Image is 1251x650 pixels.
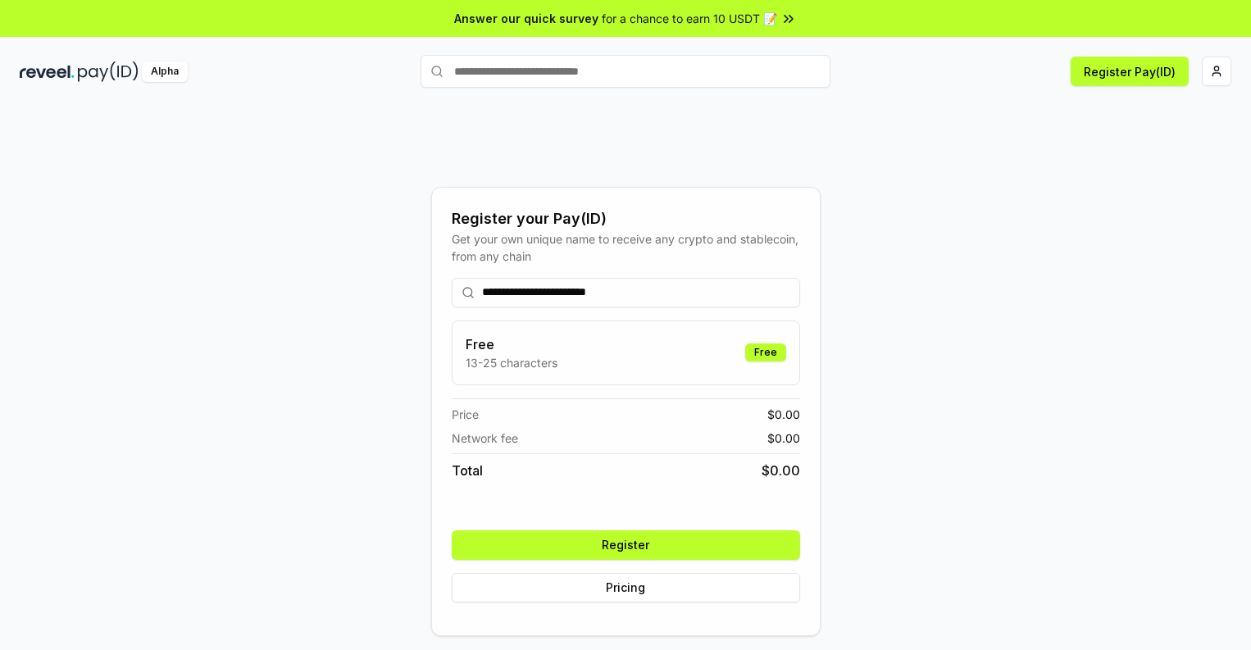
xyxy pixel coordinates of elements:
[1071,57,1189,86] button: Register Pay(ID)
[745,343,786,361] div: Free
[142,61,188,82] div: Alpha
[466,354,557,371] p: 13-25 characters
[452,207,800,230] div: Register your Pay(ID)
[466,334,557,354] h3: Free
[452,573,800,602] button: Pricing
[452,530,800,560] button: Register
[452,230,800,265] div: Get your own unique name to receive any crypto and stablecoin, from any chain
[767,430,800,447] span: $ 0.00
[78,61,139,82] img: pay_id
[762,461,800,480] span: $ 0.00
[452,406,479,423] span: Price
[452,461,483,480] span: Total
[20,61,75,82] img: reveel_dark
[452,430,518,447] span: Network fee
[454,10,598,27] span: Answer our quick survey
[602,10,777,27] span: for a chance to earn 10 USDT 📝
[767,406,800,423] span: $ 0.00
